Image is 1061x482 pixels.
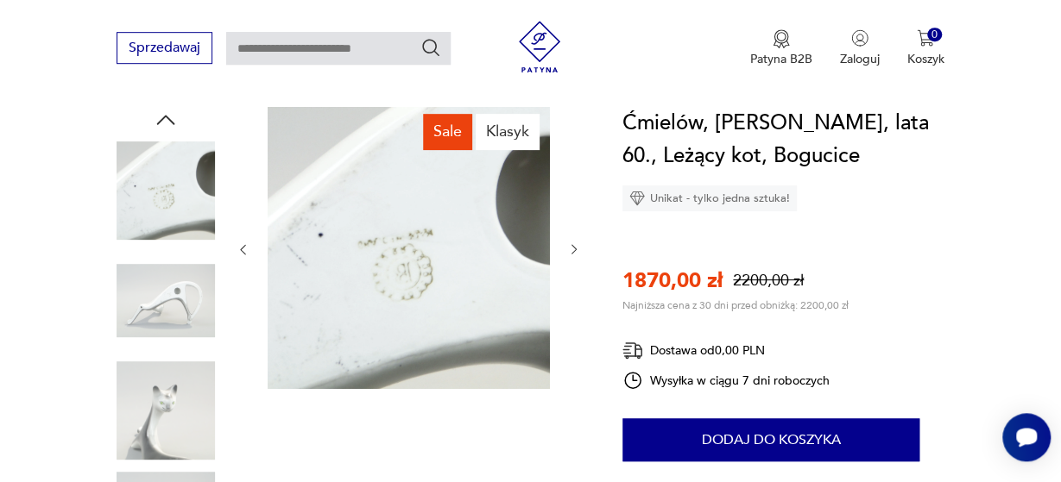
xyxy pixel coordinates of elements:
h1: Ćmielów, [PERSON_NAME], lata 60., Leżący kot, Bogucice [622,107,953,172]
img: Zdjęcie produktu Ćmielów, Mieczysław Naruszewicz, lata 60., Leżący kot, Bogucice [117,252,215,350]
p: 1870,00 zł [622,266,723,295]
p: Patyna B2B [750,51,812,67]
a: Sprzedawaj [117,43,212,55]
div: 0 [927,28,942,42]
div: Unikat - tylko jedna sztuka! [622,185,797,211]
button: Szukaj [420,37,441,58]
img: Zdjęcie produktu Ćmielów, Mieczysław Naruszewicz, lata 60., Leżący kot, Bogucice [117,141,215,240]
div: Wysyłka w ciągu 7 dni roboczych [622,370,830,391]
button: 0Koszyk [907,29,944,67]
p: Zaloguj [840,51,880,67]
p: Najniższa cena z 30 dni przed obniżką: 2200,00 zł [622,298,849,312]
iframe: Smartsupp widget button [1002,413,1051,461]
p: 2200,00 zł [733,270,804,291]
button: Dodaj do koszyka [622,418,919,461]
button: Zaloguj [840,29,880,67]
div: Klasyk [476,114,540,150]
p: Koszyk [907,51,944,67]
a: Ikona medaluPatyna B2B [750,29,812,67]
img: Zdjęcie produktu Ćmielów, Mieczysław Naruszewicz, lata 60., Leżący kot, Bogucice [268,107,550,389]
img: Ikona koszyka [917,29,934,47]
img: Ikona dostawy [622,340,643,361]
img: Patyna - sklep z meblami i dekoracjami vintage [514,21,565,72]
img: Zdjęcie produktu Ćmielów, Mieczysław Naruszewicz, lata 60., Leżący kot, Bogucice [117,361,215,460]
button: Patyna B2B [750,29,812,67]
img: Ikona medalu [773,29,790,48]
div: Sale [423,114,472,150]
button: Sprzedawaj [117,32,212,64]
img: Ikonka użytkownika [851,29,868,47]
img: Ikona diamentu [629,191,645,206]
div: Dostawa od 0,00 PLN [622,340,830,361]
